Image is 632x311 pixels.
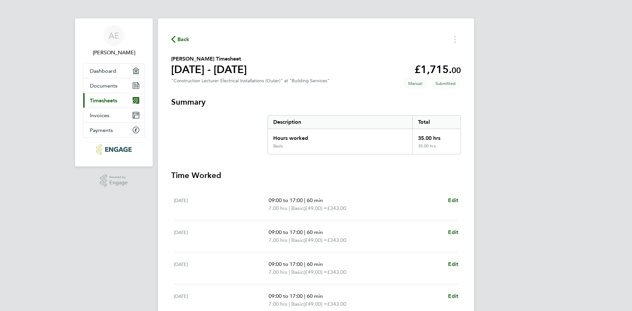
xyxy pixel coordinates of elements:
[174,196,269,212] div: [DATE]
[304,293,305,299] span: |
[448,260,458,268] a: Edit
[90,83,118,89] span: Documents
[303,301,327,307] span: (£49.00) =
[269,261,303,267] span: 09:00 to 17:00
[171,55,247,63] h2: [PERSON_NAME] Timesheet
[448,197,458,203] span: Edit
[303,269,327,275] span: (£49.00) =
[269,293,303,299] span: 09:00 to 17:00
[327,205,346,211] span: £343.00
[171,63,247,76] h1: [DATE] - [DATE]
[171,97,461,107] h3: Summary
[412,129,461,143] div: 35.00 hrs
[174,260,269,276] div: [DATE]
[90,68,116,74] span: Dashboard
[83,144,145,155] a: Go to home page
[171,78,329,84] div: "Construction Lecturer Electrical Installations (Outer)" at "Building Services"
[291,236,303,244] span: Basic
[291,300,303,308] span: Basic
[303,237,327,243] span: (£49.00) =
[268,116,412,129] div: Description
[327,237,346,243] span: £343.00
[109,174,128,180] span: Powered by
[83,108,145,122] a: Invoices
[430,78,461,89] span: This timesheet is Submitted.
[174,292,269,308] div: [DATE]
[90,97,117,104] span: Timesheets
[83,49,145,57] span: Andre Edwards
[83,123,145,137] a: Payments
[289,269,290,275] span: |
[307,197,323,203] span: 60 min
[75,18,153,167] nav: Main navigation
[448,261,458,267] span: Edit
[304,261,305,267] span: |
[273,143,283,149] div: Basic
[174,228,269,244] div: [DATE]
[448,292,458,300] a: Edit
[291,204,303,212] span: Basic
[100,174,128,187] a: Powered byEngage
[303,205,327,211] span: (£49.00) =
[171,35,190,43] button: Back
[327,269,346,275] span: £343.00
[452,65,461,75] span: 00
[414,63,461,76] app-decimal: £1,715.
[291,268,303,276] span: Basic
[448,196,458,204] a: Edit
[412,143,461,154] div: 35.00 hrs
[268,115,461,154] div: Summary
[177,36,190,43] span: Back
[403,78,428,89] span: This timesheet was manually created.
[304,197,305,203] span: |
[90,127,113,133] span: Payments
[83,25,145,57] a: AE[PERSON_NAME]
[412,116,461,129] div: Total
[269,301,287,307] span: 7.00 hrs
[83,78,145,93] a: Documents
[83,93,145,108] a: Timesheets
[307,229,323,235] span: 60 min
[269,205,287,211] span: 7.00 hrs
[448,293,458,299] span: Edit
[269,197,303,203] span: 09:00 to 17:00
[289,205,290,211] span: |
[289,301,290,307] span: |
[268,129,412,143] div: Hours worked
[449,34,461,44] button: Timesheets Menu
[109,31,119,40] span: AE
[109,180,128,186] span: Engage
[90,112,109,118] span: Invoices
[269,269,287,275] span: 7.00 hrs
[171,170,461,181] h3: Time Worked
[327,301,346,307] span: £343.00
[96,144,131,155] img: carbonrecruitment-logo-retina.png
[307,261,323,267] span: 60 min
[83,64,145,78] a: Dashboard
[269,237,287,243] span: 7.00 hrs
[304,229,305,235] span: |
[289,237,290,243] span: |
[448,228,458,236] a: Edit
[269,229,303,235] span: 09:00 to 17:00
[307,293,323,299] span: 60 min
[448,229,458,235] span: Edit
